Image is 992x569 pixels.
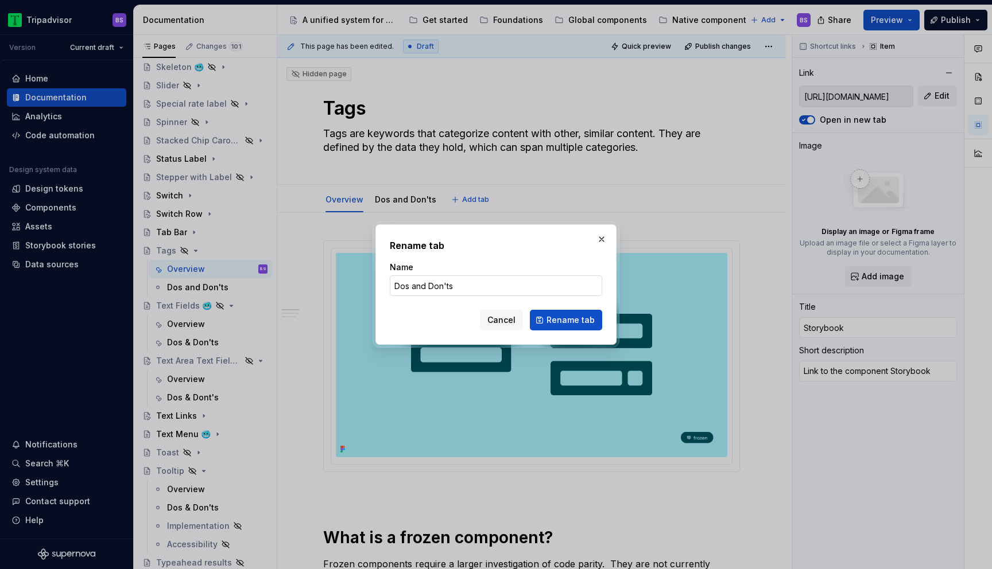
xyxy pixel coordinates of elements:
button: Rename tab [530,310,602,330]
span: Rename tab [547,314,595,326]
button: Cancel [480,310,523,330]
span: Cancel [487,314,516,326]
h2: Rename tab [390,239,602,252]
label: Name [390,262,413,273]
